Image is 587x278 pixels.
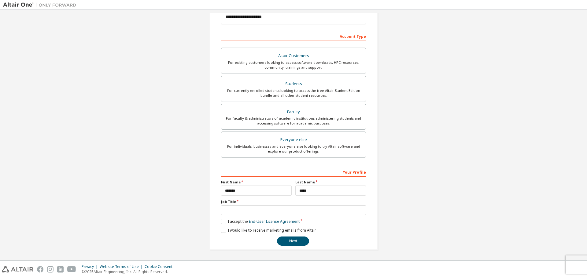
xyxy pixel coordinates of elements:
img: altair_logo.svg [2,266,33,273]
label: Last Name [295,180,366,185]
div: Privacy [82,264,100,269]
img: Altair One [3,2,79,8]
label: First Name [221,180,292,185]
div: Students [225,80,362,88]
label: I would like to receive marketing emails from Altair [221,228,316,233]
label: Job Title [221,199,366,204]
div: For individuals, businesses and everyone else looking to try Altair software and explore our prod... [225,144,362,154]
div: Account Type [221,31,366,41]
div: For existing customers looking to access software downloads, HPC resources, community, trainings ... [225,60,362,70]
a: End-User License Agreement [249,219,300,224]
img: youtube.svg [67,266,76,273]
img: instagram.svg [47,266,54,273]
label: I accept the [221,219,300,224]
img: linkedin.svg [57,266,64,273]
div: Faculty [225,108,362,116]
img: facebook.svg [37,266,43,273]
div: Website Terms of Use [100,264,145,269]
div: Everyone else [225,135,362,144]
div: Cookie Consent [145,264,176,269]
div: Your Profile [221,167,366,177]
div: Altair Customers [225,52,362,60]
div: For currently enrolled students looking to access the free Altair Student Edition bundle and all ... [225,88,362,98]
p: © 2025 Altair Engineering, Inc. All Rights Reserved. [82,269,176,274]
div: For faculty & administrators of academic institutions administering students and accessing softwa... [225,116,362,126]
button: Next [277,236,309,246]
